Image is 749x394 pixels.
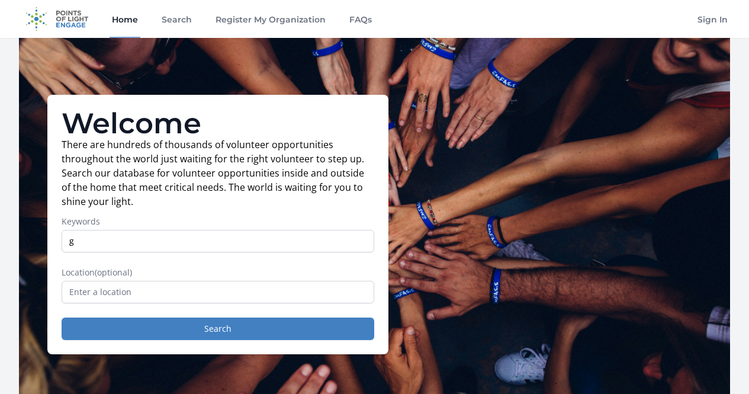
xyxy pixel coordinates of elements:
span: (optional) [95,267,132,278]
h1: Welcome [62,109,374,137]
label: Keywords [62,216,374,228]
button: Search [62,318,374,340]
p: There are hundreds of thousands of volunteer opportunities throughout the world just waiting for ... [62,137,374,209]
input: Enter a location [62,281,374,303]
label: Location [62,267,374,278]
